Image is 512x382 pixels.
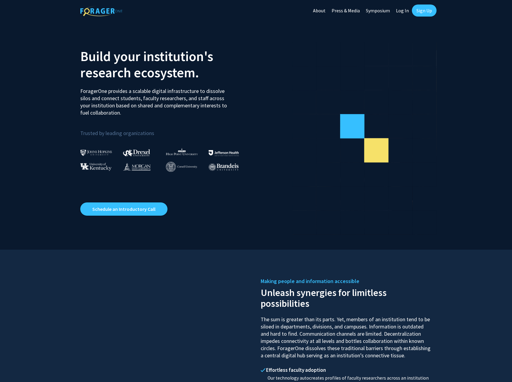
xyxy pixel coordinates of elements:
a: Sign Up [412,5,437,17]
img: Thomas Jefferson University [209,150,239,156]
img: University of Kentucky [80,163,112,171]
p: Trusted by leading organizations [80,121,252,138]
img: Johns Hopkins University [80,149,112,156]
img: High Point University [166,148,198,155]
p: The sum is greater than its parts. Yet, members of an institution tend to be siloed in department... [261,310,432,359]
img: Brandeis University [209,163,239,171]
img: Cornell University [166,162,197,172]
h2: Unleash synergies for limitless possibilities [261,286,432,309]
h5: Making people and information accessible [261,277,432,286]
h2: Build your institution's research ecosystem. [80,48,252,81]
p: ForagerOne provides a scalable digital infrastructure to dissolve silos and connect students, fac... [80,83,231,116]
h4: Effortless faculty adoption [261,367,432,373]
img: ForagerOne Logo [80,6,122,16]
a: Opens in a new tab [80,202,167,216]
img: Drexel University [123,149,150,156]
img: Morgan State University [123,163,151,171]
